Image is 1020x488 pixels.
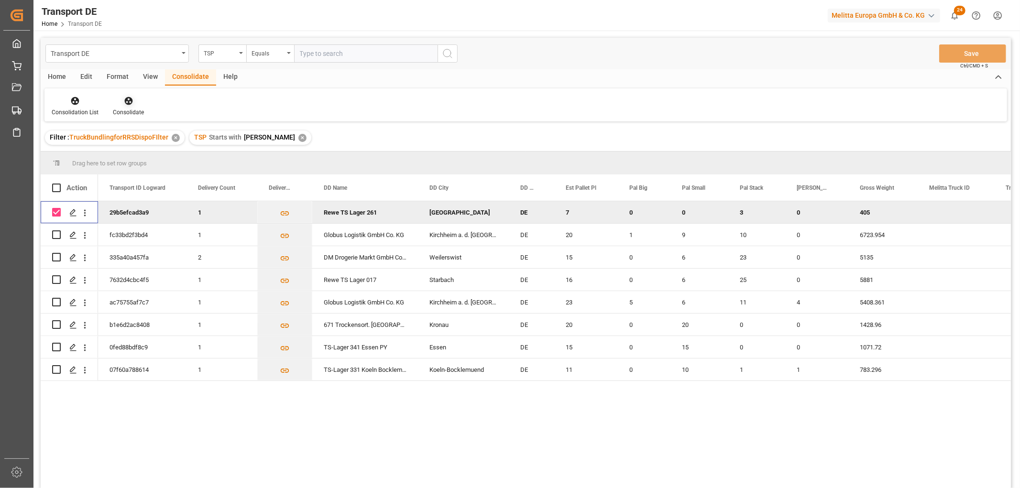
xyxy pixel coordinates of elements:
span: Melitta Truck ID [929,184,970,191]
div: 0 [670,201,728,223]
span: TSP [194,133,207,141]
span: Delivery List [269,184,292,191]
span: Drag here to set row groups [72,160,147,167]
span: 24 [954,6,965,15]
div: 23 [728,246,785,268]
div: Essen [418,336,509,358]
div: Koeln-Bocklemuend [418,358,509,380]
div: 335a40a457fa [98,246,186,268]
div: TS-Lager 331 Koeln Bocklem. PY [312,358,418,380]
div: Kronau [418,314,509,336]
div: View [136,69,165,86]
div: 2 [186,246,257,268]
span: Starts with [209,133,241,141]
button: open menu [198,44,246,63]
div: 20 [670,314,728,336]
div: 0 [618,336,670,358]
span: Gross Weight [860,184,894,191]
span: Pal Stack [740,184,763,191]
a: Home [42,21,57,27]
div: DE [509,358,554,380]
div: 9 [670,224,728,246]
div: 0 [785,201,848,223]
div: DM Drogerie Markt GmbH Co KG [312,246,418,268]
div: 07f60a788614 [98,358,186,380]
div: TSP [204,47,236,58]
span: Filter : [50,133,69,141]
div: 0 [785,246,848,268]
div: 5408.361 [848,291,918,313]
div: Globus Logistik GmbH Co. KG [312,224,418,246]
div: 0 [618,314,670,336]
span: DD City [429,184,449,191]
div: 1 [785,358,848,380]
div: 7632d4cbc4f5 [98,269,186,291]
div: Press SPACE to select this row. [41,224,98,246]
div: 0 [728,314,785,336]
div: 1428.96 [848,314,918,336]
div: 6 [670,246,728,268]
div: 405 [848,201,918,223]
div: b1e6d2ac8408 [98,314,186,336]
div: 0 [618,358,670,380]
div: 5881 [848,269,918,291]
span: [PERSON_NAME] [244,133,295,141]
div: 0 [785,314,848,336]
div: Press SPACE to select this row. [41,358,98,381]
div: 4 [785,291,848,313]
div: 1 [618,224,670,246]
div: 0 [785,269,848,291]
div: 29b5efcad3a9 [98,201,186,223]
div: 16 [554,269,618,291]
div: 671 Trockensort. [GEOGRAPHIC_DATA] [312,314,418,336]
div: 6 [670,269,728,291]
div: Press SPACE to deselect this row. [41,201,98,224]
div: 1 [186,358,257,380]
button: open menu [246,44,294,63]
div: DE [509,224,554,246]
div: Rewe TS Lager 261 [312,201,418,223]
div: 1 [186,336,257,358]
span: Est Pallet Pl [566,184,596,191]
div: 0 [618,201,670,223]
input: Type to search [294,44,438,63]
div: Press SPACE to select this row. [41,269,98,291]
div: DE [509,314,554,336]
div: 3 [728,201,785,223]
div: TS-Lager 341 Essen PY [312,336,418,358]
div: 5135 [848,246,918,268]
span: Delivery Count [198,184,235,191]
div: 0 [618,269,670,291]
div: Help [216,69,245,86]
div: Press SPACE to select this row. [41,314,98,336]
div: Transport DE [51,47,178,59]
div: 1 [186,269,257,291]
div: Globus Logistik GmbH Co. KG [312,291,418,313]
div: ✕ [298,134,307,142]
div: ac75755af7c7 [98,291,186,313]
div: Home [41,69,73,86]
span: Pal Small [682,184,705,191]
div: 0 [785,336,848,358]
div: Equals [252,47,284,58]
div: DE [509,246,554,268]
div: 1 [186,291,257,313]
div: 15 [554,336,618,358]
span: [PERSON_NAME] [797,184,828,191]
div: 7 [554,201,618,223]
div: 10 [670,358,728,380]
div: Press SPACE to select this row. [41,336,98,358]
div: DE [509,291,554,313]
div: 0 [618,246,670,268]
div: 0 [785,224,848,246]
div: fc33bd2f3bd4 [98,224,186,246]
div: 1071.72 [848,336,918,358]
button: search button [438,44,458,63]
div: [GEOGRAPHIC_DATA] [418,201,509,223]
button: Save [939,44,1006,63]
div: 1 [186,314,257,336]
div: 6723.954 [848,224,918,246]
span: Ctrl/CMD + S [960,62,988,69]
div: Consolidation List [52,108,99,117]
div: Edit [73,69,99,86]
